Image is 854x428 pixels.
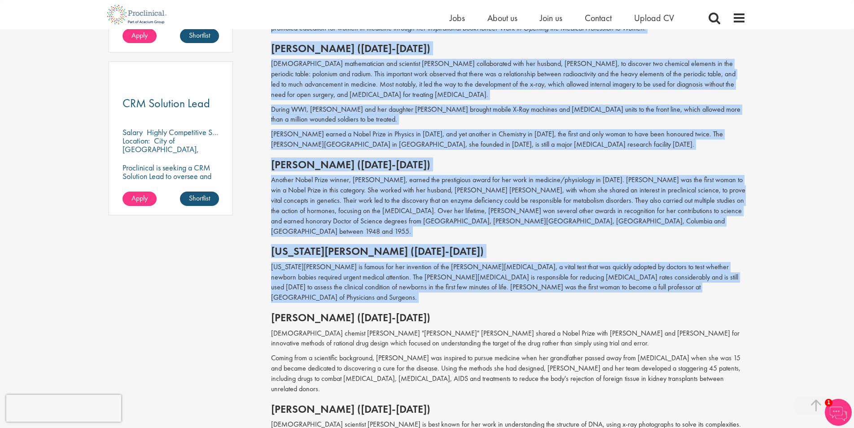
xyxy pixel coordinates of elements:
p: [DEMOGRAPHIC_DATA] mathematician and scientist [PERSON_NAME] collaborated with her husband, [PERS... [271,59,746,100]
p: Another Nobel Prize winner, [PERSON_NAME], earned the prestigious award for her work in medicine/... [271,175,746,236]
p: [PERSON_NAME] earned a Nobel Prize in Physics in [DATE], and yet another in Chemistry in [DATE], ... [271,129,746,150]
p: Coming from a scientific background, [PERSON_NAME] was inspired to pursue medicine when her grand... [271,353,746,394]
span: Salary [123,127,143,137]
a: Apply [123,29,157,43]
a: CRM Solution Lead [123,98,219,109]
p: City of [GEOGRAPHIC_DATA], [GEOGRAPHIC_DATA] [123,135,199,163]
h2: [PERSON_NAME] ([DATE]-[DATE]) [271,43,746,54]
p: During WWI, [PERSON_NAME] and her daughter [PERSON_NAME] brought mobile X-Ray machines and [MEDIC... [271,105,746,125]
span: Apply [131,193,148,203]
a: Upload CV [634,12,674,24]
p: Highly Competitive Salary [147,127,228,137]
span: CRM Solution Lead [123,96,210,111]
iframe: reCAPTCHA [6,395,121,422]
p: [US_STATE][PERSON_NAME] is famous for her invention of the [PERSON_NAME][MEDICAL_DATA], a vital t... [271,262,746,303]
span: 1 [825,399,832,406]
p: [DEMOGRAPHIC_DATA] chemist [PERSON_NAME] "[PERSON_NAME]" [PERSON_NAME] shared a Nobel Prize with ... [271,328,746,349]
a: About us [487,12,517,24]
h2: [US_STATE][PERSON_NAME] ([DATE]-[DATE]) [271,245,746,257]
a: Join us [540,12,562,24]
span: Apply [131,31,148,40]
i: Pioneer Work in Opening the Medical Profession to Women [477,23,644,33]
a: Apply [123,192,157,206]
img: Chatbot [825,399,852,426]
p: Proclinical is seeking a CRM Solution Lead to oversee and enhance the Salesforce platform for EME... [123,163,219,197]
h2: [PERSON_NAME] ([DATE]-[DATE]) [271,159,746,170]
a: Contact [585,12,612,24]
a: Shortlist [180,192,219,206]
a: Jobs [450,12,465,24]
h2: [PERSON_NAME] ([DATE]-[DATE]) [271,312,746,323]
a: Shortlist [180,29,219,43]
h2: [PERSON_NAME] ([DATE]-[DATE]) [271,403,746,415]
span: Location: [123,135,150,146]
